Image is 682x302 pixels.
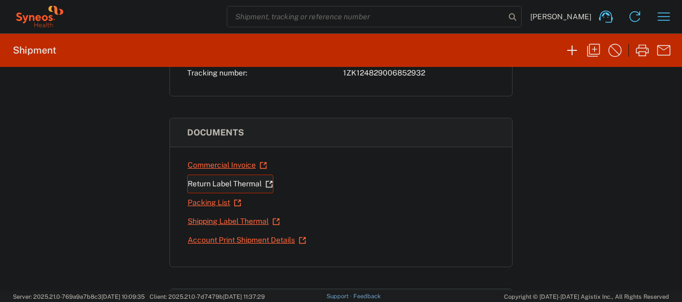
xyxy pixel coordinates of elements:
[353,293,381,299] a: Feedback
[187,69,247,77] span: Tracking number:
[343,67,495,79] div: 1ZK124829006852932
[187,175,273,193] a: Return Label Thermal
[223,293,265,300] span: [DATE] 11:37:29
[187,127,244,138] span: Documents
[327,293,353,299] a: Support
[530,12,591,21] span: [PERSON_NAME]
[13,293,145,300] span: Server: 2025.21.0-769a9a7b8c3
[150,293,265,300] span: Client: 2025.21.0-7d7479b
[504,292,669,301] span: Copyright © [DATE]-[DATE] Agistix Inc., All Rights Reserved
[187,212,280,231] a: Shipping Label Thermal
[13,44,56,57] h2: Shipment
[187,156,268,175] a: Commercial Invoice
[101,293,145,300] span: [DATE] 10:09:35
[227,6,505,27] input: Shipment, tracking or reference number
[187,231,307,250] a: Account Print Shipment Details
[187,193,242,212] a: Packing List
